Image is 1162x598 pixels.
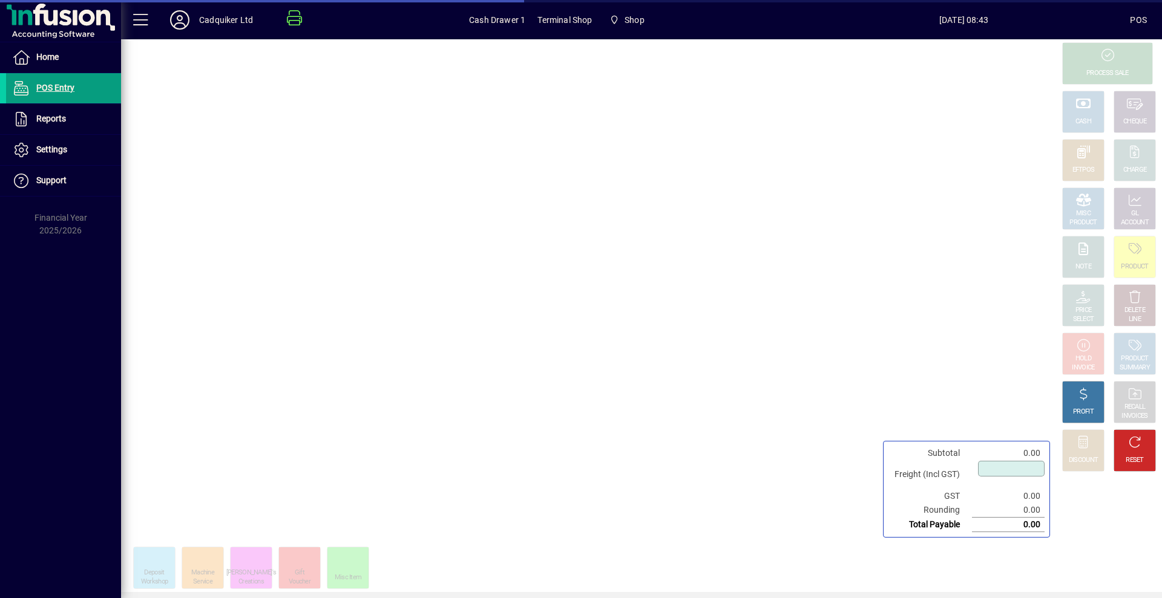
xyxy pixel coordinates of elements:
[1075,117,1091,126] div: CASH
[226,568,277,577] div: [PERSON_NAME]'s
[1124,403,1146,412] div: RECALL
[888,460,972,489] td: Freight (Incl GST)
[335,573,362,582] div: Misc Item
[1123,117,1146,126] div: CHEQUE
[6,42,121,73] a: Home
[1069,218,1097,227] div: PRODUCT
[888,489,972,503] td: GST
[1086,69,1129,78] div: PROCESS SALE
[36,175,67,185] span: Support
[888,518,972,532] td: Total Payable
[6,166,121,196] a: Support
[36,83,74,93] span: POS Entry
[469,10,525,30] span: Cash Drawer 1
[1123,166,1147,175] div: CHARGE
[888,446,972,460] td: Subtotal
[1076,209,1091,218] div: MISC
[972,489,1045,503] td: 0.00
[144,568,164,577] div: Deposit
[1073,408,1094,417] div: PROFIT
[36,114,66,123] span: Reports
[1075,262,1091,271] div: NOTE
[6,135,121,165] a: Settings
[1069,456,1098,465] div: DISCOUNT
[1124,306,1145,315] div: DELETE
[1120,363,1150,372] div: SUMMARY
[1075,306,1092,315] div: PRICE
[1126,456,1144,465] div: RESET
[193,577,212,587] div: Service
[141,577,168,587] div: Workshop
[6,104,121,134] a: Reports
[36,52,59,62] span: Home
[36,145,67,154] span: Settings
[1121,354,1148,363] div: PRODUCT
[972,518,1045,532] td: 0.00
[1131,209,1139,218] div: GL
[199,10,253,30] div: Cadquiker Ltd
[605,9,649,31] span: Shop
[1121,218,1149,227] div: ACCOUNT
[797,10,1130,30] span: [DATE] 08:43
[1075,354,1091,363] div: HOLD
[1121,262,1148,271] div: PRODUCT
[1129,315,1141,324] div: LINE
[289,577,310,587] div: Voucher
[238,577,264,587] div: Creations
[888,503,972,518] td: Rounding
[1073,315,1094,324] div: SELECT
[1121,412,1147,421] div: INVOICES
[625,10,645,30] span: Shop
[160,9,199,31] button: Profile
[295,568,304,577] div: Gift
[972,446,1045,460] td: 0.00
[537,10,592,30] span: Terminal Shop
[1072,363,1094,372] div: INVOICE
[972,503,1045,518] td: 0.00
[191,568,214,577] div: Machine
[1072,166,1095,175] div: EFTPOS
[1130,10,1147,30] div: POS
